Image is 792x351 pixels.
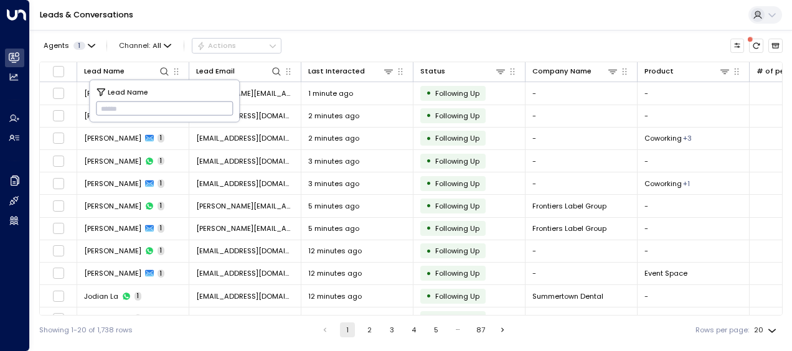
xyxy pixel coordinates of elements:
div: • [426,175,431,192]
button: Archived Leads [768,39,783,53]
span: 1 minute ago [308,88,353,98]
td: - [526,150,638,172]
div: Last Interacted [308,65,394,77]
button: Agents1 [39,39,98,52]
div: Button group with a nested menu [192,38,281,53]
span: Event Space [644,268,687,278]
span: Toggle select row [52,132,65,144]
div: • [426,197,431,214]
span: Kelsey Mann [84,156,141,166]
span: leo@frontierslabelgroup.com [196,223,294,233]
div: Product [644,65,730,77]
span: Toggle select row [52,155,65,167]
span: 1 [158,179,164,188]
span: Toggle select row [52,110,65,122]
span: Toggle select row [52,200,65,212]
span: 3 minutes ago [308,156,359,166]
span: Toggle select row [52,245,65,257]
td: - [526,105,638,127]
span: 12 minutes ago [308,268,362,278]
span: 12 minutes ago [308,314,362,324]
span: 2 minutes ago [308,133,359,143]
span: Agents [44,42,69,49]
span: Toggle select all [52,65,65,78]
td: - [526,172,638,194]
td: - [638,150,750,172]
label: Rows per page: [695,325,749,335]
span: Toggle select row [52,177,65,190]
div: Status [420,65,506,77]
td: - [638,195,750,217]
span: Following Up [435,156,479,166]
span: 1 [158,224,164,233]
span: 1 [158,134,164,143]
button: Go to page 4 [407,322,422,337]
span: kelseychristnemann@gmail.com [196,179,294,189]
td: - [526,128,638,149]
span: Sima Ruparelia [84,111,141,121]
div: • [426,265,431,282]
span: There are new threads available. Refresh the grid to view the latest updates. [749,39,763,53]
button: Actions [192,38,281,53]
span: Channel: [115,39,176,52]
button: Go to page 3 [384,322,399,337]
span: Following Up [435,291,479,301]
td: - [526,82,638,104]
span: Following Up [435,223,479,233]
span: 1 [158,246,164,255]
button: Go to page 2 [362,322,377,337]
span: Lead Name [108,86,148,97]
td: - [526,240,638,262]
div: • [426,288,431,304]
button: Channel:All [115,39,176,52]
span: Leo Nicholas [84,201,141,211]
div: • [426,130,431,147]
span: Rajdeep Das [84,246,141,256]
div: Company Name [532,65,592,77]
span: Following Up [435,133,479,143]
button: Customize [730,39,745,53]
td: - [638,82,750,104]
span: Summertown Dental [532,314,603,324]
div: Dedicated Desk,Private Day Office,Private Office [683,133,692,143]
span: Jodian La [84,314,118,324]
div: Last Interacted [308,65,365,77]
button: page 1 [340,322,355,337]
span: leo@frontierslabelgroup.com [196,201,294,211]
td: - [638,105,750,127]
div: Status [420,65,445,77]
span: 1 [158,269,164,278]
span: Following Up [435,111,479,121]
span: Leo Nicholas [84,223,141,233]
span: Toggle select row [52,222,65,235]
span: Toggle select row [52,290,65,302]
span: d.hendry@me.com [196,88,294,98]
div: Actions [197,41,236,50]
button: Go to next page [495,322,510,337]
span: 3 minutes ago [308,179,359,189]
td: - [638,285,750,307]
div: • [426,107,431,124]
span: Sima Ruparelia [84,133,141,143]
div: Lead Name [84,65,170,77]
span: rajdeepdas2001@gmail.com [196,268,294,278]
span: Following Up [435,246,479,256]
span: All [153,42,161,50]
span: Toggle select row [52,267,65,279]
span: Following Up [435,314,479,324]
span: Following Up [435,268,479,278]
span: David Hendry [84,88,141,98]
span: Meeting Room [644,314,695,324]
span: simarup@gmail.com [196,111,294,121]
div: Lead Email [196,65,235,77]
td: - [638,218,750,240]
div: Lead Name [84,65,125,77]
div: … [451,322,466,337]
span: Coworking [644,179,682,189]
span: kelseychristnemann@gmail.com [196,156,294,166]
span: Coworking [644,133,682,143]
span: Frontiers Label Group [532,223,606,233]
td: - [638,240,750,262]
div: • [426,310,431,327]
button: Go to page 5 [428,322,443,337]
